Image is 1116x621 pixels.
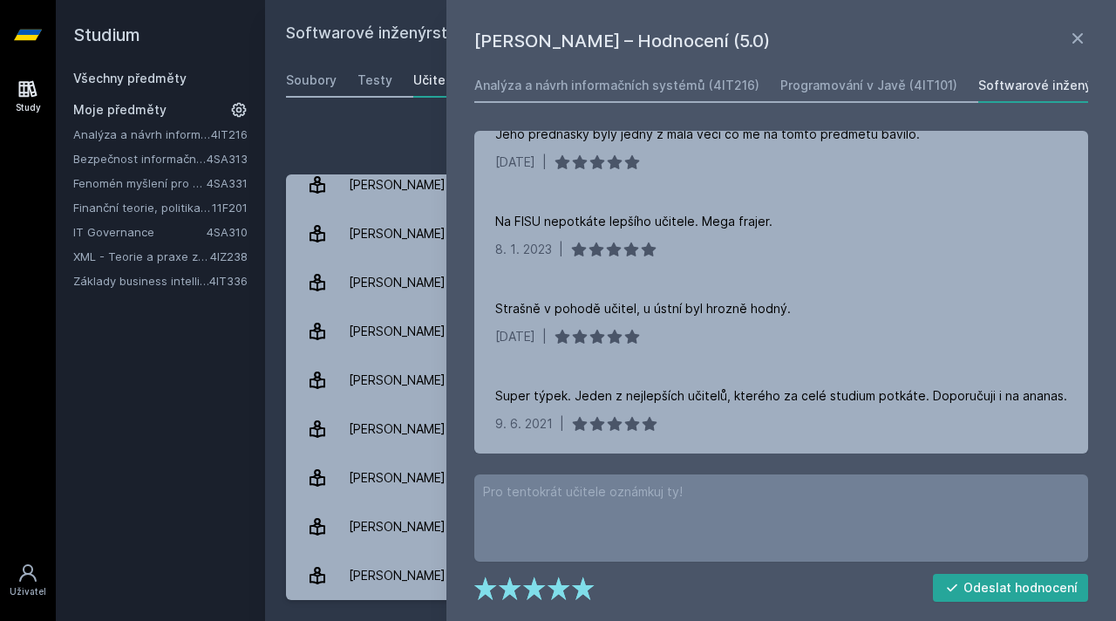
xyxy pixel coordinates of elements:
[357,63,392,98] a: Testy
[349,558,446,593] div: [PERSON_NAME]
[413,72,457,89] div: Učitelé
[495,154,535,171] div: [DATE]
[16,101,41,114] div: Study
[286,356,1095,405] a: [PERSON_NAME] 4 hodnocení 5.0
[210,249,248,263] a: 4IZ238
[286,405,1095,454] a: [PERSON_NAME] 2 hodnocení 4.0
[413,63,457,98] a: Učitelé
[73,199,212,216] a: Finanční teorie, politika a instituce
[495,213,772,230] div: Na FISU nepotkáte lepšího učitele. Mega frajer.
[542,328,547,345] div: |
[349,461,446,495] div: [PERSON_NAME]
[495,300,791,317] div: Strašně v pohodě učitel, u ústní byl hrozně hodný.
[73,126,211,143] a: Analýza a návrh informačních systémů
[349,314,446,349] div: [PERSON_NAME]
[349,167,446,202] div: [PERSON_NAME]
[286,454,1095,502] a: [PERSON_NAME] 7 hodnocení 2.7
[495,328,535,345] div: [DATE]
[73,101,167,119] span: Moje předměty
[495,387,1067,405] div: Super týpek. Jeden z nejlepších učitelů, kterého za celé studium potkáte. Doporučuji i na ananas.
[542,154,547,171] div: |
[286,63,337,98] a: Soubory
[73,71,187,85] a: Všechny předměty
[495,126,920,143] div: Jeho přednášky byly jedny z mála věcí co mě na tomto předmětu bavilo.
[3,554,52,607] a: Uživatel
[73,272,209,290] a: Základy business intelligence
[933,574,1089,602] button: Odeslat hodnocení
[349,265,446,300] div: [PERSON_NAME]
[495,241,552,258] div: 8. 1. 2023
[211,127,248,141] a: 4IT216
[286,307,1095,356] a: [PERSON_NAME] 3 hodnocení 4.3
[73,223,207,241] a: IT Governance
[286,160,1095,209] a: [PERSON_NAME]
[73,150,207,167] a: Bezpečnost informačních systémů
[207,176,248,190] a: 4SA331
[286,551,1095,600] a: [PERSON_NAME] 5 hodnocení 5.0
[212,201,248,215] a: 11F201
[559,241,563,258] div: |
[349,509,446,544] div: [PERSON_NAME]
[73,248,210,265] a: XML - Teorie a praxe značkovacích jazyků
[349,363,446,398] div: [PERSON_NAME]
[207,152,248,166] a: 4SA313
[286,258,1095,307] a: [PERSON_NAME] 10 hodnocení 5.0
[349,412,446,447] div: [PERSON_NAME]
[286,502,1095,551] a: [PERSON_NAME] 1 hodnocení 5.0
[209,274,248,288] a: 4IT336
[3,70,52,123] a: Study
[207,225,248,239] a: 4SA310
[495,415,553,433] div: 9. 6. 2021
[349,216,446,251] div: [PERSON_NAME]
[357,72,392,89] div: Testy
[10,585,46,598] div: Uživatel
[560,415,564,433] div: |
[286,209,1095,258] a: [PERSON_NAME] 10 hodnocení 4.7
[286,21,900,49] h2: Softwarové inženýrství (4IT115)
[73,174,207,192] a: Fenomén myšlení pro manažery
[286,72,337,89] div: Soubory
